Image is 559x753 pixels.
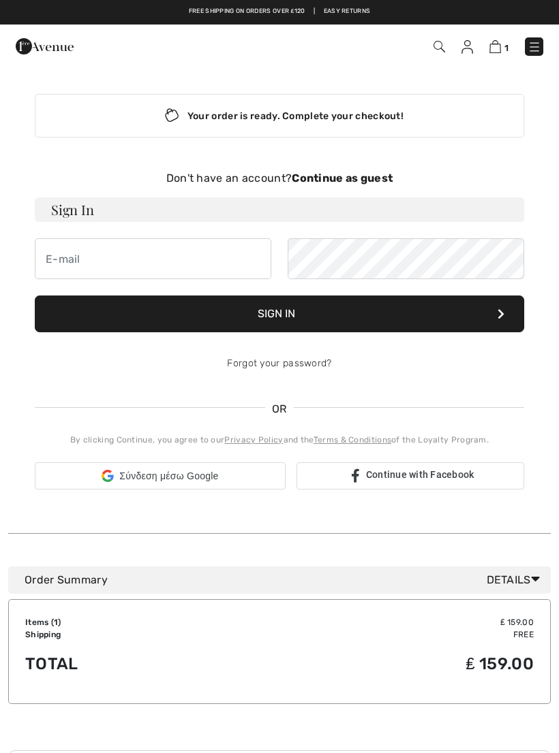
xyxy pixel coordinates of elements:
[25,641,247,687] td: Total
[279,14,545,259] iframe: Παράθυρο διαλόγου "Σύνδεση μέσω Google"
[247,641,534,687] td: ₤ 159.00
[297,462,524,490] a: Continue with Facebook
[227,357,331,369] a: Forgot your password?
[487,572,545,588] span: Details
[314,7,315,16] span: |
[25,628,247,641] td: Shipping
[35,94,524,138] div: Your order is ready. Complete your checkout!
[25,572,545,588] div: Order Summary
[35,238,271,279] input: E-mail
[35,170,524,187] div: Don't have an account?
[366,469,474,480] span: Continue with Facebook
[324,7,371,16] a: Easy Returns
[16,39,74,52] a: 1ère Avenue
[314,435,391,445] a: Terms & Conditions
[224,435,283,445] a: Privacy Policy
[54,618,58,627] span: 1
[35,295,524,332] button: Sign In
[35,462,286,490] div: Σύνδεση μέσω Google
[119,469,218,483] span: Σύνδεση μέσω Google
[25,616,247,628] td: Items ( )
[35,197,524,222] h3: Sign In
[189,7,305,16] a: Free shipping on orders over ₤120
[265,401,294,417] span: OR
[247,616,534,628] td: ₤ 159.00
[35,434,524,446] div: By clicking Continue, you agree to our and the of the Loyalty Program.
[16,33,74,60] img: 1ère Avenue
[247,628,534,641] td: Free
